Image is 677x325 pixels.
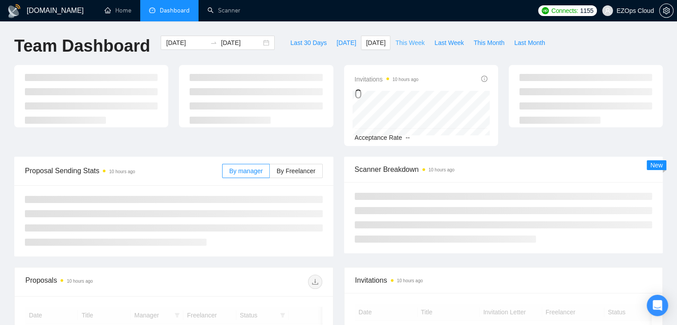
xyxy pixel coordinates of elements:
a: searchScanner [207,7,240,14]
span: By manager [229,167,263,175]
span: [DATE] [336,38,356,48]
span: setting [660,7,673,14]
button: setting [659,4,673,18]
span: to [210,39,217,46]
span: Invitations [355,275,652,286]
span: user [604,8,611,14]
button: Last Month [509,36,550,50]
span: Last 30 Days [290,38,327,48]
span: [DATE] [366,38,385,48]
span: Last Week [434,38,464,48]
time: 10 hours ago [393,77,418,82]
span: This Week [395,38,425,48]
span: Scanner Breakdown [355,164,653,175]
h1: Team Dashboard [14,36,150,57]
button: Last 30 Days [285,36,332,50]
button: [DATE] [361,36,390,50]
span: Connects: [551,6,578,16]
span: Dashboard [160,7,190,14]
div: 0 [355,85,418,102]
input: Start date [166,38,207,48]
input: End date [221,38,261,48]
span: By Freelancer [276,167,315,175]
img: upwork-logo.png [542,7,549,14]
span: Last Month [514,38,545,48]
span: swap-right [210,39,217,46]
time: 10 hours ago [67,279,93,284]
span: info-circle [481,76,487,82]
time: 10 hours ago [429,167,454,172]
button: [DATE] [332,36,361,50]
button: This Month [469,36,509,50]
div: Proposals [25,275,174,289]
span: This Month [474,38,504,48]
span: 1155 [580,6,593,16]
button: This Week [390,36,430,50]
time: 10 hours ago [397,278,423,283]
time: 10 hours ago [109,169,135,174]
img: logo [7,4,21,18]
a: setting [659,7,673,14]
div: Open Intercom Messenger [647,295,668,316]
a: homeHome [105,7,131,14]
span: -- [405,134,409,141]
span: Proposal Sending Stats [25,165,222,176]
span: dashboard [149,7,155,13]
span: New [650,162,663,169]
button: Last Week [430,36,469,50]
span: Acceptance Rate [355,134,402,141]
span: Invitations [355,74,418,85]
